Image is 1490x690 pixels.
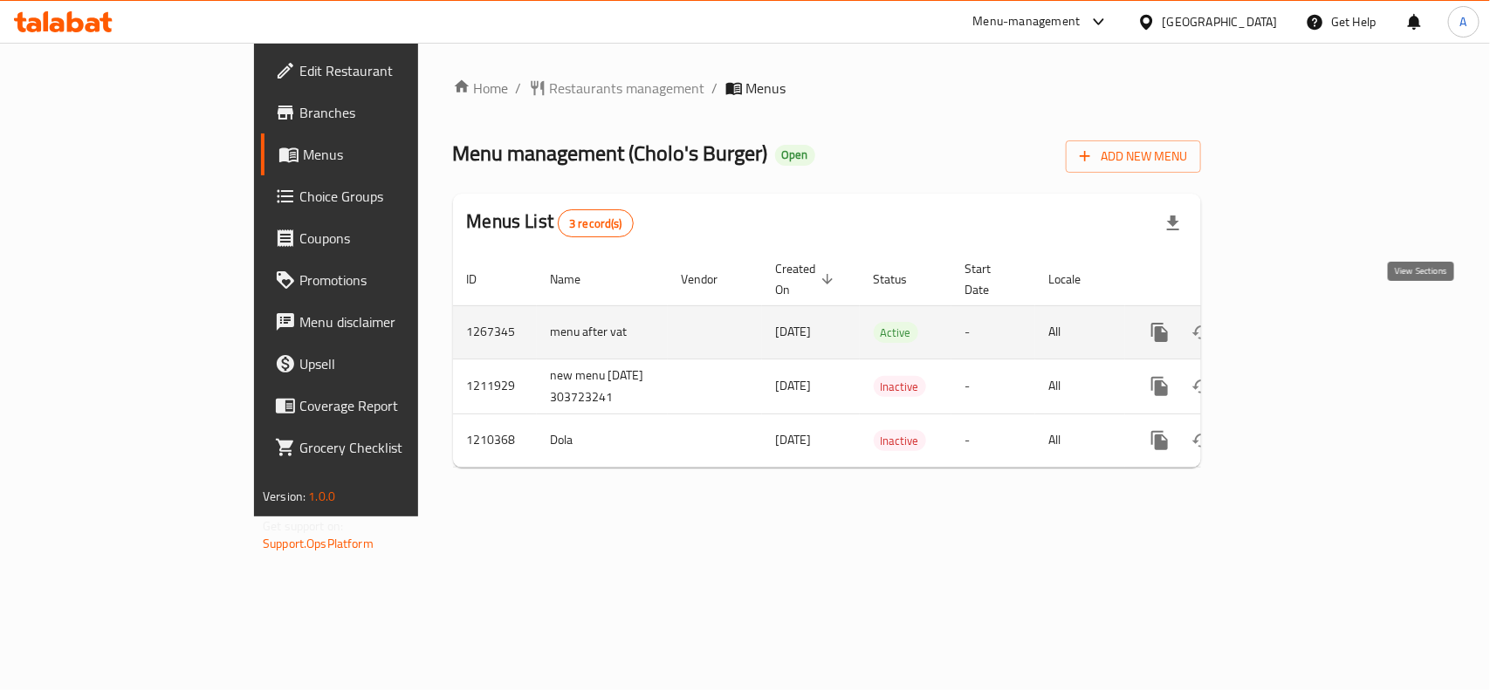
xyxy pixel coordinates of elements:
span: Upsell [299,353,489,374]
a: Choice Groups [261,175,503,217]
a: Coupons [261,217,503,259]
td: All [1035,305,1125,359]
span: [DATE] [776,374,812,397]
span: Branches [299,102,489,123]
span: Promotions [299,270,489,290]
span: 3 record(s) [559,215,633,232]
span: Inactive [874,431,926,451]
span: Created On [776,258,839,300]
li: / [516,78,522,99]
span: Grocery Checklist [299,437,489,458]
td: - [951,305,1035,359]
span: Coverage Report [299,395,489,416]
div: Menu-management [973,11,1081,32]
li: / [712,78,718,99]
a: Grocery Checklist [261,427,503,468]
h2: Menus List [467,208,634,237]
span: Edit Restaurant [299,60,489,81]
a: Promotions [261,259,503,301]
button: more [1139,365,1181,407]
span: ID [467,269,500,290]
span: Menus [303,144,489,165]
button: Add New Menu [1066,140,1201,173]
span: [DATE] [776,428,812,451]
td: - [951,359,1035,413]
span: Locale [1049,269,1104,290]
button: Change Status [1181,420,1223,461]
button: more [1139,311,1181,353]
a: Restaurants management [529,78,705,99]
span: Menus [746,78,786,99]
a: Branches [261,92,503,133]
a: Coverage Report [261,385,503,427]
div: Total records count [558,209,634,237]
span: [DATE] [776,320,812,343]
span: Inactive [874,377,926,397]
div: [GEOGRAPHIC_DATA] [1163,12,1278,31]
span: Active [874,323,918,343]
a: Support.OpsPlatform [263,532,374,555]
div: Inactive [874,376,926,397]
td: All [1035,413,1125,467]
div: Inactive [874,430,926,451]
td: All [1035,359,1125,413]
td: menu after vat [537,305,668,359]
div: Active [874,322,918,343]
span: Status [874,269,930,290]
nav: breadcrumb [453,78,1201,99]
span: Version: [263,485,306,508]
td: Dola [537,413,668,467]
td: new menu [DATE] 303723241 [537,359,668,413]
a: Upsell [261,343,503,385]
table: enhanced table [453,253,1321,468]
button: Change Status [1181,365,1223,407]
span: Menu management ( Cholo's Burger ) [453,133,768,173]
span: Open [775,147,815,162]
a: Menu disclaimer [261,301,503,343]
span: Menu disclaimer [299,311,489,332]
span: Start Date [965,258,1014,300]
span: Coupons [299,228,489,249]
span: A [1460,12,1467,31]
div: Export file [1152,202,1194,244]
a: Edit Restaurant [261,50,503,92]
a: Menus [261,133,503,175]
th: Actions [1125,253,1321,306]
span: Name [551,269,604,290]
span: Restaurants management [550,78,705,99]
button: more [1139,420,1181,461]
div: Open [775,145,815,166]
span: Add New Menu [1080,146,1187,167]
span: Vendor [682,269,741,290]
span: Choice Groups [299,186,489,207]
span: 1.0.0 [308,485,335,508]
span: Get support on: [263,515,343,537]
td: - [951,413,1035,467]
